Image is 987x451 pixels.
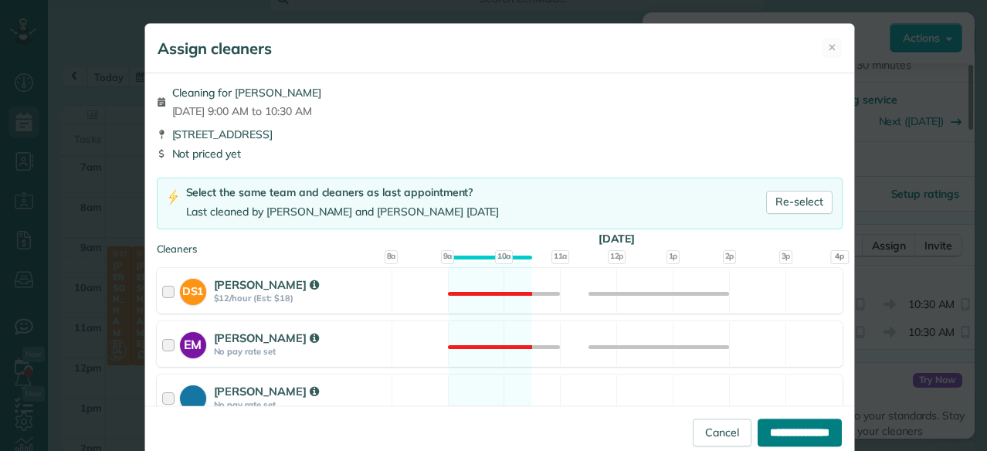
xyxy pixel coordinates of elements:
h5: Assign cleaners [158,38,272,59]
a: Re-select [766,191,833,214]
div: Not priced yet [157,146,843,161]
strong: [PERSON_NAME] [214,331,319,345]
div: Last cleaned by [PERSON_NAME] and [PERSON_NAME] [DATE] [186,204,500,220]
strong: DS1 [180,279,206,300]
strong: $12/hour (Est: $18) [214,293,387,303]
span: ✕ [828,40,836,55]
strong: No pay rate set [214,399,387,410]
div: Cleaners [157,242,843,246]
img: lightning-bolt-icon-94e5364df696ac2de96d3a42b8a9ff6ba979493684c50e6bbbcda72601fa0d29.png [167,189,180,205]
div: [STREET_ADDRESS] [157,127,843,142]
a: Cancel [693,419,751,446]
strong: No pay rate set [214,346,387,357]
strong: EM [180,332,206,354]
span: Cleaning for [PERSON_NAME] [172,85,321,100]
strong: [PERSON_NAME] [214,384,319,398]
div: Select the same team and cleaners as last appointment? [186,185,500,201]
span: [DATE] 9:00 AM to 10:30 AM [172,103,321,119]
strong: [PERSON_NAME] [214,277,319,292]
